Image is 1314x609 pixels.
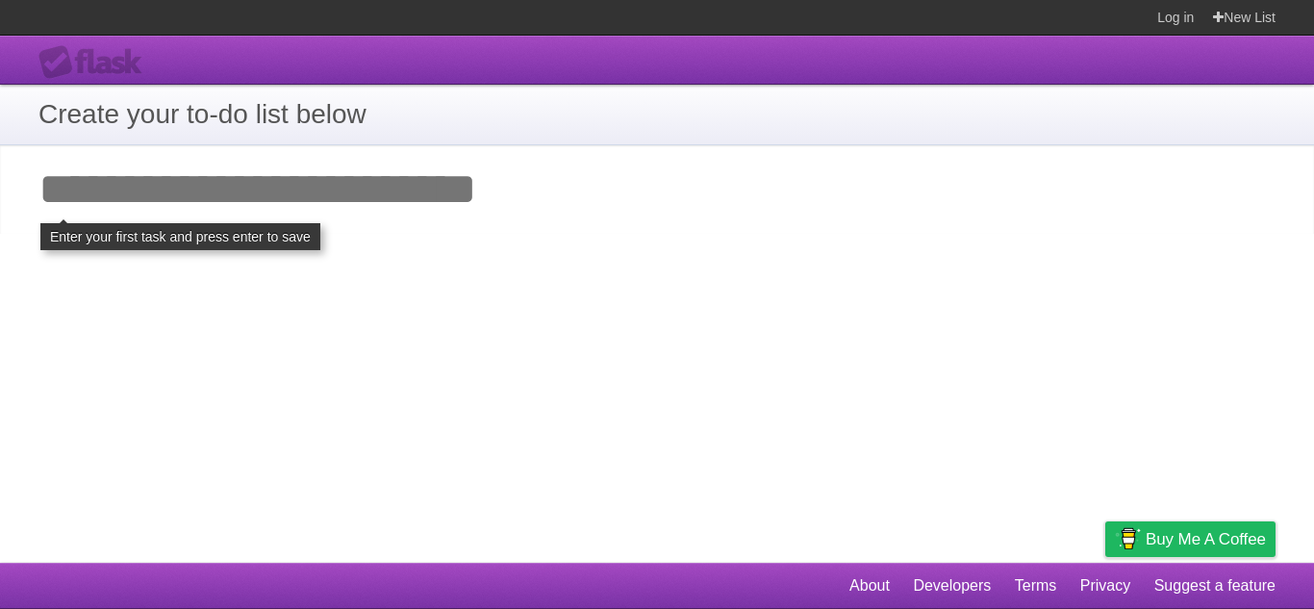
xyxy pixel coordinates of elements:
[913,568,991,604] a: Developers
[1115,522,1141,555] img: Buy me a coffee
[38,94,1276,135] h1: Create your to-do list below
[1080,568,1130,604] a: Privacy
[1015,568,1057,604] a: Terms
[849,568,890,604] a: About
[38,45,154,80] div: Flask
[1105,521,1276,557] a: Buy me a coffee
[1146,522,1266,556] span: Buy me a coffee
[1154,568,1276,604] a: Suggest a feature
